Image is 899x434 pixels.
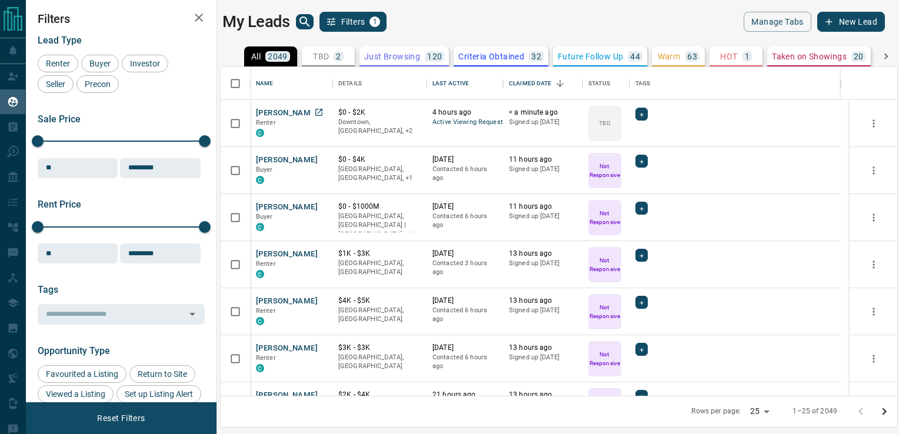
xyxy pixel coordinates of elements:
[76,75,119,93] div: Precon
[817,12,885,32] button: New Lead
[772,52,847,61] p: Taken on Showings
[184,306,201,322] button: Open
[222,12,290,31] h1: My Leads
[338,343,421,353] p: $3K - $3K
[38,345,110,356] span: Opportunity Type
[635,202,648,215] div: +
[509,155,577,165] p: 11 hours ago
[635,67,651,100] div: Tags
[338,306,421,324] p: [GEOGRAPHIC_DATA], [GEOGRAPHIC_DATA]
[256,343,318,354] button: [PERSON_NAME]
[432,306,497,324] p: Contacted 6 hours ago
[640,249,644,261] span: +
[116,385,201,403] div: Set up Listing Alert
[590,162,620,179] p: Not Responsive
[509,390,577,400] p: 13 hours ago
[432,108,497,118] p: 4 hours ago
[865,303,883,321] button: more
[687,52,697,61] p: 63
[509,343,577,353] p: 13 hours ago
[458,52,524,61] p: Criteria Obtained
[85,59,115,68] span: Buyer
[338,67,362,100] div: Details
[256,364,264,372] div: condos.ca
[81,79,115,89] span: Precon
[509,212,577,221] p: Signed up [DATE]
[38,365,126,383] div: Favourited a Listing
[256,213,273,221] span: Buyer
[256,390,318,401] button: [PERSON_NAME]
[432,118,497,128] span: Active Viewing Request
[635,343,648,356] div: +
[256,270,264,278] div: condos.ca
[590,350,620,368] p: Not Responsive
[256,260,276,268] span: Renter
[256,67,274,100] div: Name
[640,343,644,355] span: +
[640,296,644,308] span: +
[427,52,442,61] p: 120
[745,403,774,420] div: 25
[319,12,387,32] button: Filters1
[509,108,577,118] p: < a minute ago
[640,202,644,214] span: +
[509,353,577,362] p: Signed up [DATE]
[256,166,273,173] span: Buyer
[744,12,811,32] button: Manage Tabs
[38,75,74,93] div: Seller
[256,354,276,362] span: Renter
[432,249,497,259] p: [DATE]
[503,67,582,100] div: Claimed Date
[338,259,421,277] p: [GEOGRAPHIC_DATA], [GEOGRAPHIC_DATA]
[251,52,261,61] p: All
[42,369,122,379] span: Favourited a Listing
[256,223,264,231] div: condos.ca
[256,296,318,307] button: [PERSON_NAME]
[338,155,421,165] p: $0 - $4K
[38,12,205,26] h2: Filters
[427,67,503,100] div: Last Active
[509,249,577,259] p: 13 hours ago
[338,118,421,136] p: West End, Toronto
[38,284,58,295] span: Tags
[38,55,78,72] div: Renter
[531,52,541,61] p: 32
[338,296,421,306] p: $4K - $5K
[635,296,648,309] div: +
[509,67,552,100] div: Claimed Date
[250,67,332,100] div: Name
[590,209,620,226] p: Not Responsive
[658,52,681,61] p: Warm
[691,406,741,416] p: Rows per page:
[635,108,648,121] div: +
[38,385,114,403] div: Viewed a Listing
[509,296,577,306] p: 13 hours ago
[311,105,327,120] a: Open in New Tab
[296,14,314,29] button: search button
[552,75,568,92] button: Sort
[509,165,577,174] p: Signed up [DATE]
[256,108,318,119] button: [PERSON_NAME]
[432,296,497,306] p: [DATE]
[126,59,164,68] span: Investor
[268,52,288,61] p: 2049
[558,52,623,61] p: Future Follow Up
[134,369,191,379] span: Return to Site
[256,307,276,315] span: Renter
[432,390,497,400] p: 21 hours ago
[590,256,620,273] p: Not Responsive
[793,406,837,416] p: 1–25 of 2049
[509,202,577,212] p: 11 hours ago
[129,365,195,383] div: Return to Site
[256,202,318,213] button: [PERSON_NAME]
[256,155,318,166] button: [PERSON_NAME]
[42,59,74,68] span: Renter
[42,79,69,89] span: Seller
[590,303,620,321] p: Not Responsive
[599,119,610,128] p: TBD
[121,389,197,399] span: Set up Listing Alert
[635,390,648,403] div: +
[640,390,644,402] span: +
[256,119,276,126] span: Renter
[432,155,497,165] p: [DATE]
